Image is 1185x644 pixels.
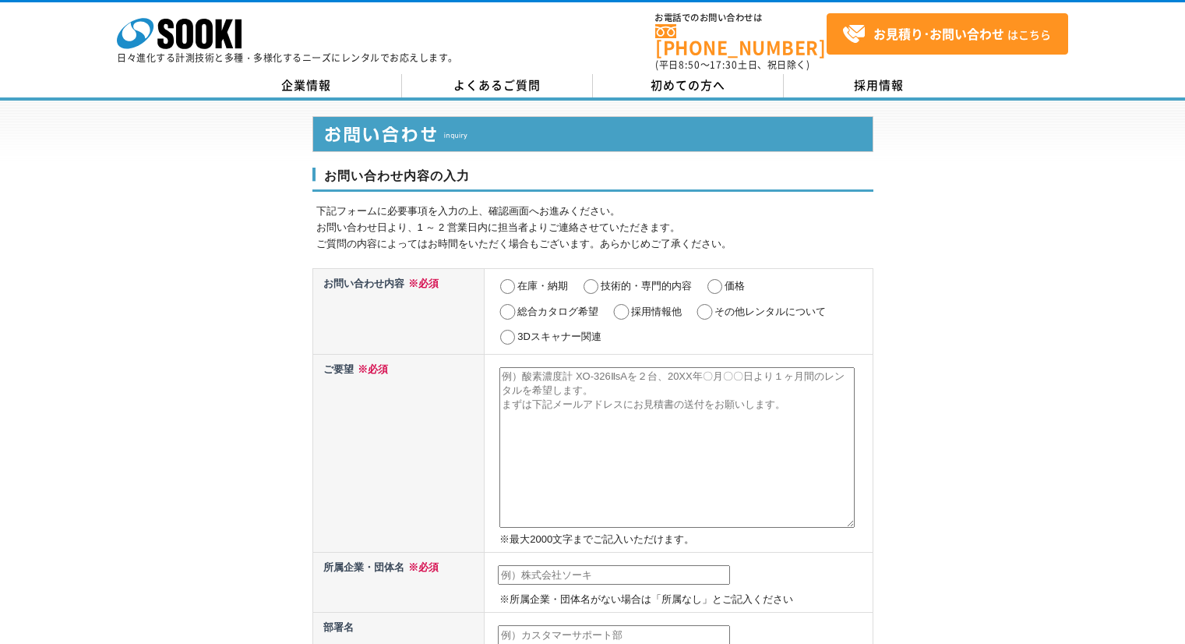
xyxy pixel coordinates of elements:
[312,168,873,193] h3: お問い合わせ内容の入力
[651,76,725,94] span: 初めての方へ
[655,58,809,72] span: (平日 ～ 土日、祝日除く)
[499,532,869,548] p: ※最大2000文字までご記入いただけます。
[601,280,692,292] label: 技術的・専門的内容
[312,354,485,552] th: ご要望
[316,203,873,252] p: 下記フォームに必要事項を入力の上、確認画面へお進みください。 お問い合わせ日より、1 ～ 2 営業日内に担当者よりご連絡させていただきます。 ご質問の内容によってはお時間をいただく場合もございま...
[498,565,730,586] input: 例）株式会社ソーキ
[117,53,458,62] p: 日々進化する計測技術と多種・多様化するニーズにレンタルでお応えします。
[517,331,601,342] label: 3Dスキャナー関連
[402,74,593,97] a: よくあるご質問
[631,306,682,317] label: 採用情報他
[655,24,827,56] a: [PHONE_NUMBER]
[725,280,745,292] label: 価格
[873,24,1004,43] strong: お見積り･お問い合わせ
[714,306,826,317] label: その他レンタルについて
[312,553,485,613] th: 所属企業・団体名
[827,13,1068,55] a: お見積り･お問い合わせはこちら
[404,278,439,289] span: ※必須
[842,23,1051,46] span: はこちら
[499,592,869,608] p: ※所属企業・団体名がない場合は「所属なし」とご記入ください
[312,116,873,152] img: お問い合わせ
[593,74,784,97] a: 初めての方へ
[517,306,598,317] label: 総合カタログ希望
[404,561,439,573] span: ※必須
[211,74,402,97] a: 企業情報
[354,363,388,375] span: ※必須
[655,13,827,23] span: お電話でのお問い合わせは
[679,58,700,72] span: 8:50
[784,74,975,97] a: 採用情報
[517,280,568,292] label: 在庫・納期
[312,268,485,354] th: お問い合わせ内容
[710,58,738,72] span: 17:30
